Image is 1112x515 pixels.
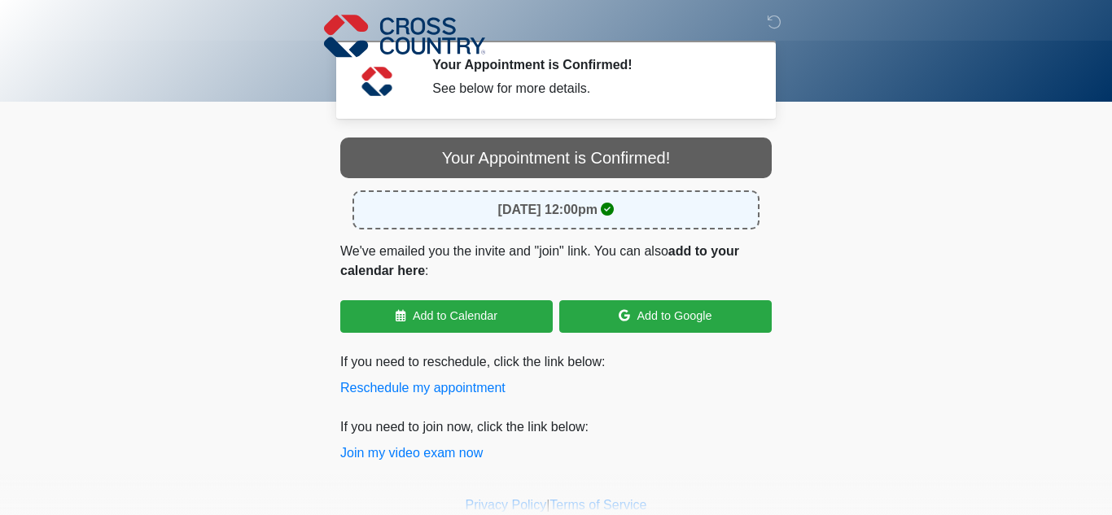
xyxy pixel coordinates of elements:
[340,417,772,463] p: If you need to join now, click the link below:
[324,12,485,59] img: Cross Country Logo
[546,498,549,512] a: |
[559,300,772,333] a: Add to Google
[498,203,598,216] strong: [DATE] 12:00pm
[340,242,772,281] p: We've emailed you the invite and "join" link. You can also :
[340,137,772,178] div: Your Appointment is Confirmed!
[466,498,547,512] a: Privacy Policy
[432,79,747,98] div: See below for more details.
[340,300,553,333] a: Add to Calendar
[340,352,772,398] p: If you need to reschedule, click the link below:
[340,443,483,463] button: Join my video exam now
[352,57,401,106] img: Agent Avatar
[549,498,646,512] a: Terms of Service
[340,378,506,398] button: Reschedule my appointment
